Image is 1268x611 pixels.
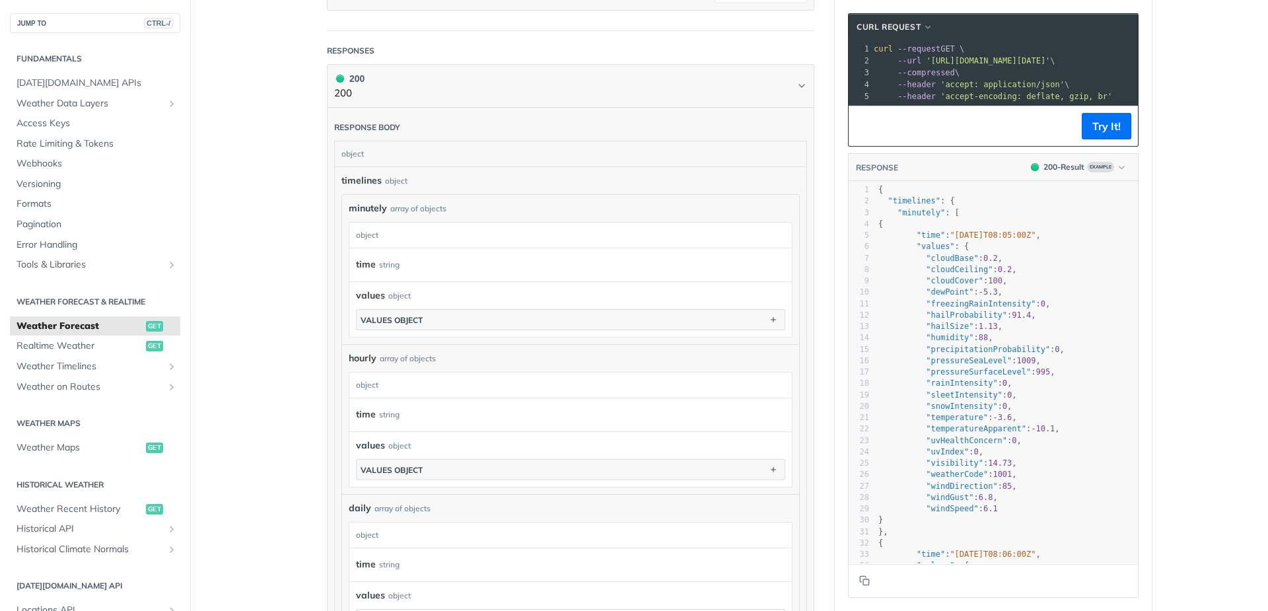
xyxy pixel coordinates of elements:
[146,504,163,515] span: get
[878,276,1007,285] span: : ,
[855,571,874,591] button: Copy to clipboard
[849,219,869,230] div: 4
[849,378,869,389] div: 18
[940,92,1112,101] span: 'accept-encoding: deflate, gzip, br'
[349,373,789,398] div: object
[849,549,869,560] div: 33
[874,68,960,77] span: \
[878,424,1060,433] span: : ,
[17,97,163,110] span: Weather Data Layers
[166,361,177,372] button: Show subpages for Weather Timelines
[917,550,945,559] span: "time"
[878,470,1017,479] span: : ,
[349,522,789,548] div: object
[878,287,1003,297] span: : ,
[334,71,365,86] div: 200
[1003,402,1007,411] span: 0
[849,344,869,355] div: 15
[17,198,177,211] span: Formats
[10,479,180,491] h2: Historical Weather
[1012,436,1016,445] span: 0
[10,357,180,377] a: Weather TimelinesShow subpages for Weather Timelines
[361,465,423,475] div: values object
[334,71,807,101] button: 200 200200
[926,470,988,479] span: "weatherCode"
[1041,299,1045,308] span: 0
[998,413,1012,422] span: 3.6
[898,92,936,101] span: --header
[926,424,1026,433] span: "temperatureApparent"
[349,201,387,215] span: minutely
[878,378,1012,388] span: : ,
[849,196,869,207] div: 2
[878,413,1017,422] span: : ,
[926,345,1050,354] span: "precipitationProbability"
[849,538,869,549] div: 32
[849,458,869,469] div: 25
[334,86,365,101] p: 200
[327,45,374,57] div: Responses
[796,81,807,91] svg: Chevron
[10,215,180,234] a: Pagination
[878,390,1017,400] span: : ,
[10,255,180,275] a: Tools & LibrariesShow subpages for Tools & Libraries
[849,55,871,67] div: 2
[1031,163,1039,171] span: 200
[849,515,869,526] div: 30
[979,322,998,331] span: 1.13
[849,241,869,252] div: 6
[983,254,998,263] span: 0.2
[356,439,385,452] span: values
[388,440,411,452] div: object
[10,114,180,133] a: Access Keys
[878,504,998,513] span: :
[17,218,177,231] span: Pagination
[898,56,921,65] span: --url
[874,44,893,54] span: curl
[379,255,400,274] div: string
[917,561,955,570] span: "values"
[878,561,969,570] span: : {
[926,333,973,342] span: "humidity"
[10,154,180,174] a: Webhooks
[849,67,871,79] div: 3
[926,493,973,502] span: "windGust"
[10,316,180,336] a: Weather Forecastget
[849,43,871,55] div: 1
[898,68,955,77] span: --compressed
[17,157,177,170] span: Webhooks
[336,75,344,83] span: 200
[166,544,177,555] button: Show subpages for Historical Climate Normals
[878,538,883,548] span: {
[146,443,163,453] span: get
[357,460,785,480] button: values object
[10,134,180,154] a: Rate Limiting & Tokens
[878,196,955,205] span: : {
[993,470,1012,479] span: 1001
[849,184,869,196] div: 1
[1003,378,1007,388] span: 0
[878,447,983,456] span: : ,
[878,333,993,342] span: : ,
[390,203,446,215] div: array of objects
[849,401,869,412] div: 20
[849,447,869,458] div: 24
[17,503,143,516] span: Weather Recent History
[849,492,869,503] div: 28
[926,504,978,513] span: "windSpeed"
[926,482,997,491] span: "windDirection"
[17,522,163,536] span: Historical API
[17,258,163,271] span: Tools & Libraries
[878,527,888,536] span: },
[983,504,998,513] span: 6.1
[166,98,177,109] button: Show subpages for Weather Data Layers
[855,116,874,136] button: Copy to clipboard
[356,555,376,574] label: time
[349,501,371,515] span: daily
[17,137,177,151] span: Rate Limiting & Tokens
[878,458,1017,468] span: : ,
[1003,482,1012,491] span: 85
[878,367,1055,377] span: : ,
[10,519,180,539] a: Historical APIShow subpages for Historical API
[878,550,1041,559] span: : ,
